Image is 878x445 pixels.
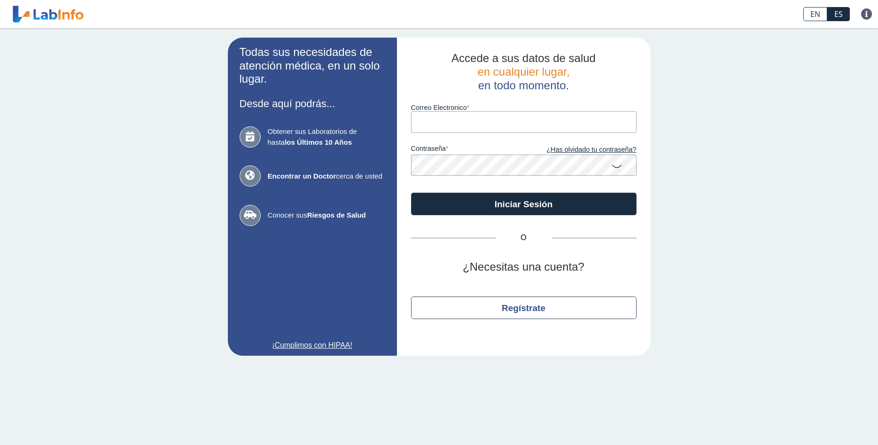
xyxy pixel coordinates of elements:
span: Accede a sus datos de salud [451,52,596,64]
a: ¡Cumplimos con HIPAA! [240,340,385,351]
iframe: Help widget launcher [794,408,868,435]
b: los Últimos 10 Años [285,138,352,146]
span: O [496,232,552,243]
h3: Desde aquí podrás... [240,98,385,109]
span: en cualquier lugar, [477,65,569,78]
a: ¿Has olvidado tu contraseña? [524,145,637,155]
span: Conocer sus [268,210,385,221]
span: cerca de usted [268,171,385,182]
a: ES [827,7,850,21]
h2: ¿Necesitas una cuenta? [411,260,637,274]
a: EN [803,7,827,21]
label: Correo Electronico [411,104,637,111]
span: en todo momento. [478,79,569,92]
label: contraseña [411,145,524,155]
b: Riesgos de Salud [307,211,366,219]
span: Obtener sus Laboratorios de hasta [268,126,385,148]
h2: Todas sus necesidades de atención médica, en un solo lugar. [240,46,385,86]
button: Regístrate [411,297,637,319]
button: Iniciar Sesión [411,193,637,215]
b: Encontrar un Doctor [268,172,336,180]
